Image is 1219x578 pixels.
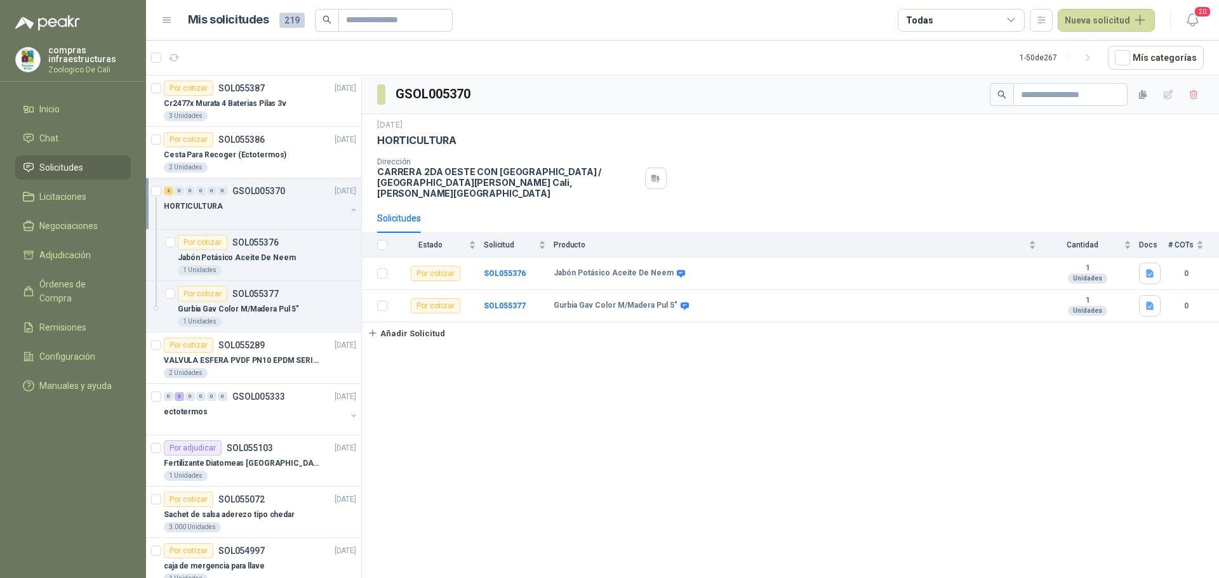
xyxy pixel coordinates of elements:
[207,392,216,401] div: 0
[207,187,216,195] div: 0
[39,161,83,174] span: Solicitudes
[1139,233,1168,258] th: Docs
[164,187,173,195] div: 2
[554,301,677,311] b: Gurbia Gav Color M/Madera Pul 5"
[377,134,456,147] p: HORTICULTURA
[377,119,403,131] p: [DATE]
[188,11,269,29] h1: Mis solicitudes
[178,286,227,301] div: Por cotizar
[232,187,285,195] p: GSOL005370
[164,522,221,532] div: 3.000 Unidades
[39,131,58,145] span: Chat
[484,233,554,258] th: Solicitud
[15,15,80,30] img: Logo peakr
[15,155,131,180] a: Solicitudes
[164,132,213,147] div: Por cotizar
[1044,240,1121,249] span: Cantidad
[218,495,265,504] p: SOL055072
[411,298,460,313] div: Por cotizar
[362,322,1219,344] a: Añadir Solicitud
[146,435,361,487] a: Por adjudicarSOL055103[DATE] Fertilizante Diatomeas [GEOGRAPHIC_DATA] 25kg Polvo1 Unidades
[1044,233,1139,258] th: Cantidad
[178,265,222,275] div: 1 Unidades
[1181,9,1204,32] button: 20
[39,102,60,116] span: Inicio
[1044,296,1131,306] b: 1
[178,303,299,315] p: Gurbia Gav Color M/Madera Pul 5"
[15,97,131,121] a: Inicio
[1058,9,1155,32] button: Nueva solicitud
[323,15,331,24] span: search
[39,277,119,305] span: Órdenes de Compra
[554,233,1044,258] th: Producto
[218,392,227,401] div: 0
[1044,263,1131,273] b: 1
[279,13,305,28] span: 219
[227,443,273,452] p: SOL055103
[164,162,208,173] div: 2 Unidades
[178,235,227,250] div: Por cotizar
[15,272,131,310] a: Órdenes de Compra
[15,345,131,369] a: Configuración
[146,76,361,127] a: Por cotizarSOL055387[DATE] Cr2477x Murata 4 Baterias Pilas 3v3 Unidades
[164,492,213,507] div: Por cotizar
[484,269,526,278] a: SOL055376
[185,392,195,401] div: 0
[164,355,322,367] p: VALVULA ESFERA PVDF PN10 EPDM SERIE EX D 25MM CEPEX64926TREME
[377,211,421,225] div: Solicitudes
[484,240,536,249] span: Solicitud
[15,374,131,398] a: Manuales y ayuda
[196,187,206,195] div: 0
[396,84,472,104] h3: GSOL005370
[15,185,131,209] a: Licitaciones
[164,560,265,572] p: caja de mergencia para llave
[218,135,265,144] p: SOL055386
[335,545,356,557] p: [DATE]
[48,66,131,74] p: Zoologico De Cali
[48,46,131,63] p: compras infraestructuras
[164,440,222,456] div: Por adjudicar
[232,289,279,298] p: SOL055377
[997,90,1006,99] span: search
[15,126,131,150] a: Chat
[335,339,356,351] p: [DATE]
[178,317,222,327] div: 1 Unidades
[164,471,208,481] div: 1 Unidades
[164,81,213,96] div: Por cotizar
[335,185,356,197] p: [DATE]
[39,320,86,334] span: Remisiones
[164,338,213,353] div: Por cotizar
[218,546,265,555] p: SOL054997
[164,98,286,110] p: Cr2477x Murata 4 Baterias Pilas 3v
[164,509,295,521] p: Sachet de salsa aderezo tipo chedar
[39,219,98,233] span: Negociaciones
[175,392,184,401] div: 3
[164,457,322,470] p: Fertilizante Diatomeas [GEOGRAPHIC_DATA] 25kg Polvo
[1068,273,1107,284] div: Unidades
[15,214,131,238] a: Negociaciones
[1068,306,1107,316] div: Unidades
[15,243,131,267] a: Adjudicación
[164,368,208,378] div: 2 Unidades
[164,149,286,161] p: Cesta Para Recoger (Ectotermos)
[335,442,356,454] p: [DATE]
[1020,48,1098,68] div: 1 - 50 de 267
[164,392,173,401] div: 0
[39,248,91,262] span: Adjudicación
[1194,6,1211,18] span: 20
[175,187,184,195] div: 0
[1168,300,1204,312] b: 0
[146,281,361,332] a: Por cotizarSOL055377Gurbia Gav Color M/Madera Pul 5"1 Unidades
[335,134,356,146] p: [DATE]
[218,341,265,350] p: SOL055289
[146,230,361,281] a: Por cotizarSOL055376Jabón Potásico Aceite De Neem1 Unidades
[395,233,484,258] th: Estado
[484,301,526,310] a: SOL055377
[1168,268,1204,280] b: 0
[185,187,195,195] div: 0
[377,157,640,166] p: Dirección
[146,332,361,384] a: Por cotizarSOL055289[DATE] VALVULA ESFERA PVDF PN10 EPDM SERIE EX D 25MM CEPEX64926TREME2 Unidades
[39,350,95,364] span: Configuración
